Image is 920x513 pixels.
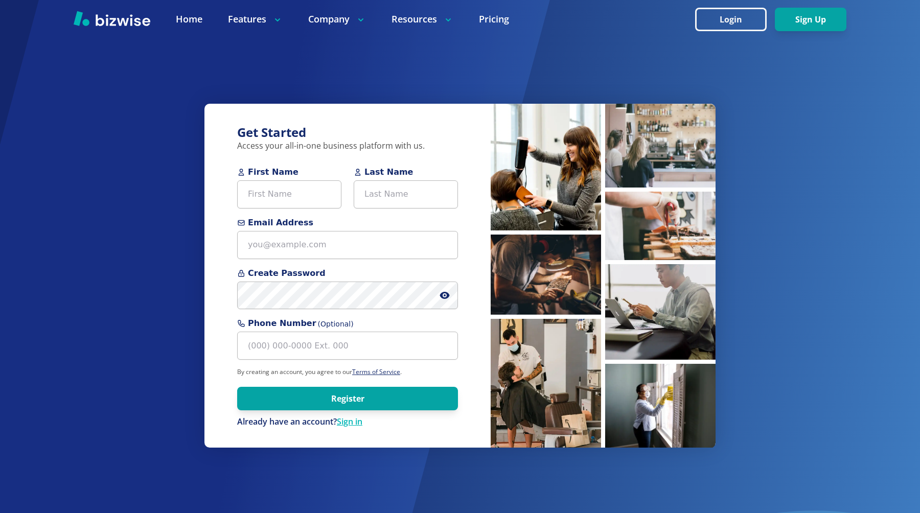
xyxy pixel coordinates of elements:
p: Features [228,13,283,26]
span: Create Password [237,267,458,279]
button: Login [695,8,767,31]
img: Barber cutting hair [491,319,601,448]
img: Hairstylist blow drying hair [491,104,601,230]
h3: Get Started [237,124,458,141]
img: Man inspecting coffee beans [491,235,601,315]
img: Pastry chef making pastries [605,192,716,260]
span: Phone Number [237,317,458,330]
button: Sign Up [775,8,846,31]
a: Terms of Service [352,367,400,376]
a: Login [695,15,775,25]
input: you@example.com [237,231,458,259]
span: (Optional) [318,319,354,330]
input: (000) 000-0000 Ext. 000 [237,332,458,360]
a: Sign Up [775,15,846,25]
input: Last Name [354,180,458,208]
p: By creating an account, you agree to our . [237,368,458,376]
div: Already have an account?Sign in [237,416,458,428]
p: Access your all-in-one business platform with us. [237,141,458,152]
a: Pricing [479,13,509,26]
img: Cleaner sanitizing windows [605,364,716,448]
span: Last Name [354,166,458,178]
img: People waiting at coffee bar [605,104,716,188]
span: First Name [237,166,341,178]
p: Company [308,13,366,26]
a: Sign in [337,416,362,427]
p: Resources [392,13,453,26]
button: Register [237,387,458,410]
span: Email Address [237,217,458,229]
input: First Name [237,180,341,208]
img: Man working on laptop [605,264,716,360]
p: Already have an account? [237,416,458,428]
a: Home [176,13,202,26]
img: Bizwise Logo [74,11,150,26]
